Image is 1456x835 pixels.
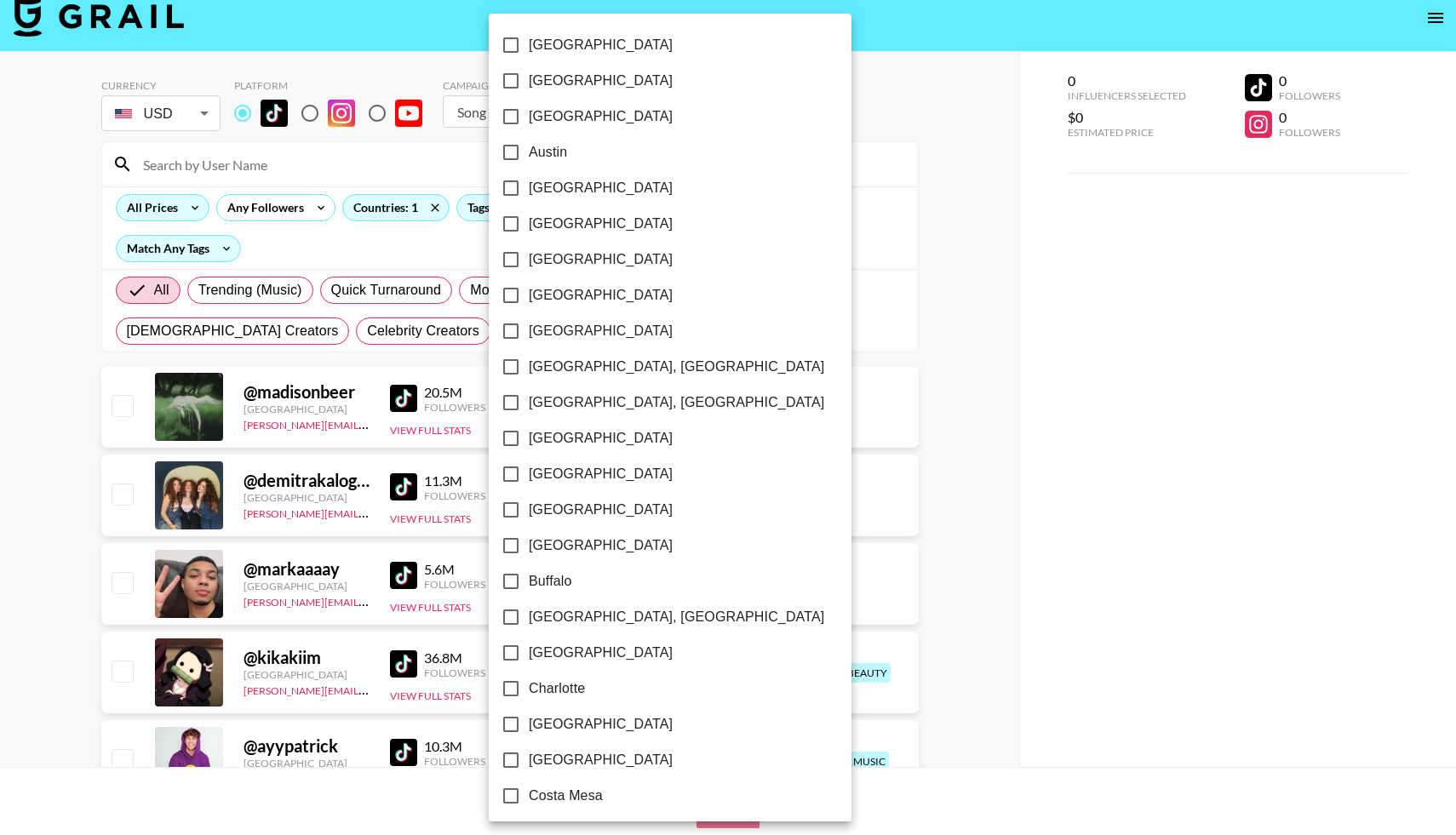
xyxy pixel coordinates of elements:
span: [GEOGRAPHIC_DATA] [529,750,673,770]
span: [GEOGRAPHIC_DATA] [529,535,673,556]
span: [GEOGRAPHIC_DATA] [529,464,673,484]
span: Buffalo [529,571,572,592]
span: [GEOGRAPHIC_DATA], [GEOGRAPHIC_DATA] [529,357,824,377]
span: Costa Mesa [529,786,603,806]
span: Austin [529,142,567,163]
span: [GEOGRAPHIC_DATA] [529,35,673,55]
span: [GEOGRAPHIC_DATA], [GEOGRAPHIC_DATA] [529,607,824,627]
span: [GEOGRAPHIC_DATA] [529,106,673,127]
span: [GEOGRAPHIC_DATA] [529,249,673,270]
span: [GEOGRAPHIC_DATA] [529,643,673,663]
span: [GEOGRAPHIC_DATA] [529,500,673,520]
span: Charlotte [529,678,585,699]
span: [GEOGRAPHIC_DATA] [529,71,673,91]
span: [GEOGRAPHIC_DATA] [529,285,673,306]
span: [GEOGRAPHIC_DATA], [GEOGRAPHIC_DATA] [529,392,824,413]
span: [GEOGRAPHIC_DATA] [529,714,673,735]
span: [GEOGRAPHIC_DATA] [529,428,673,449]
span: [GEOGRAPHIC_DATA] [529,214,673,234]
span: [GEOGRAPHIC_DATA] [529,178,673,198]
span: [GEOGRAPHIC_DATA] [529,321,673,341]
